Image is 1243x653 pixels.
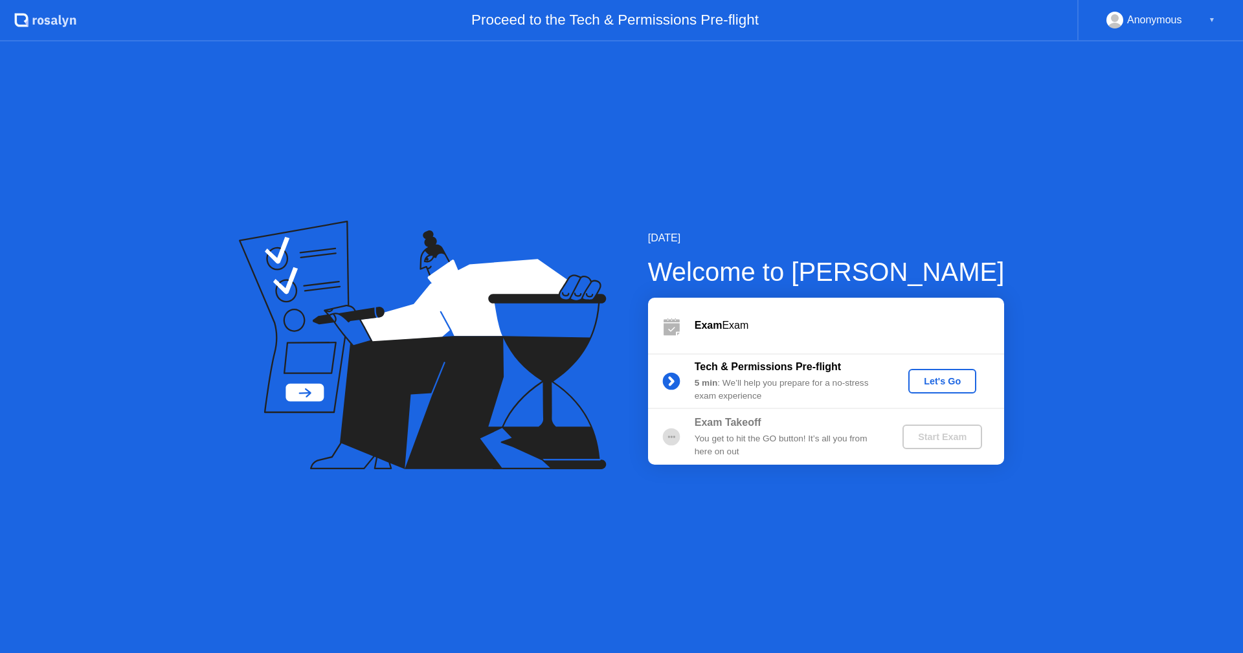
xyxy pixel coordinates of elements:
div: Exam [695,318,1004,333]
b: Exam [695,320,722,331]
div: Welcome to [PERSON_NAME] [648,252,1005,291]
div: You get to hit the GO button! It’s all you from here on out [695,432,881,459]
button: Start Exam [902,425,982,449]
div: : We’ll help you prepare for a no-stress exam experience [695,377,881,403]
div: Let's Go [913,376,971,386]
button: Let's Go [908,369,976,393]
b: 5 min [695,378,718,388]
b: Tech & Permissions Pre-flight [695,361,841,372]
b: Exam Takeoff [695,417,761,428]
div: Start Exam [908,432,977,442]
div: ▼ [1209,12,1215,28]
div: Anonymous [1127,12,1182,28]
div: [DATE] [648,230,1005,246]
